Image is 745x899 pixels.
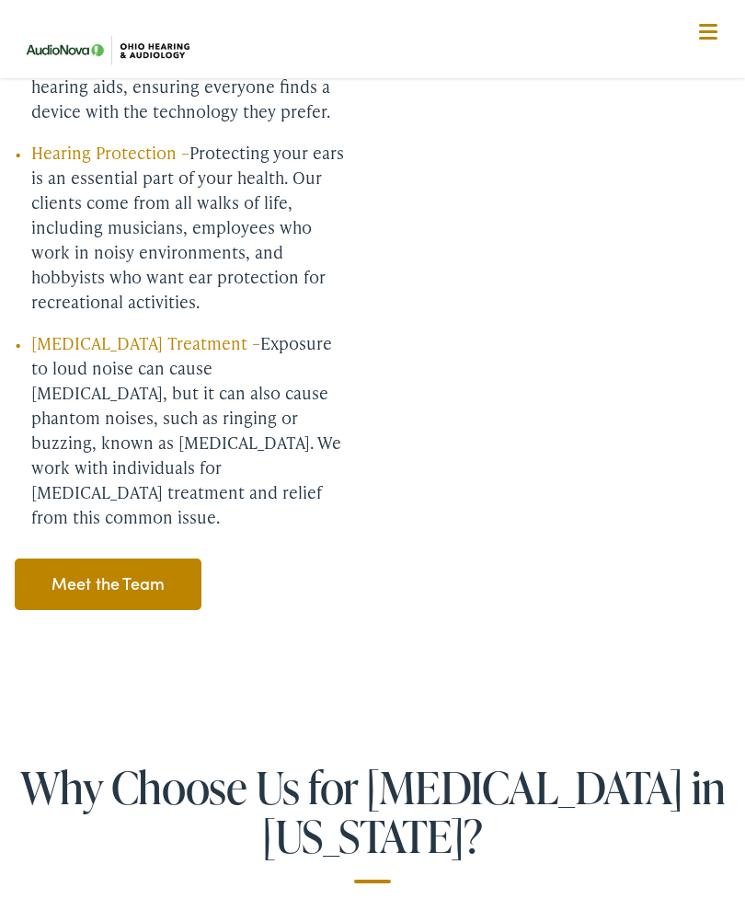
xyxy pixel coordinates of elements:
[31,331,260,354] a: [MEDICAL_DATA] Treatment –
[15,763,730,883] h2: Why Choose Us for [MEDICAL_DATA] in [US_STATE]?
[31,141,189,164] a: Hearing Protection –
[15,330,347,529] li: Exposure to loud noise can cause [MEDICAL_DATA], but it can also cause phantom noises, such as ri...
[29,74,730,131] a: What We Offer
[15,559,201,610] a: Meet the Team
[15,140,347,314] li: Protecting your ears is an essential part of your health. Our clients come from all walks of life...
